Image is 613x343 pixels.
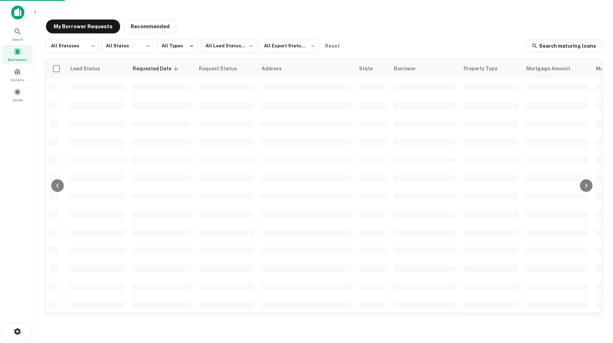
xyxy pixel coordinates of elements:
[46,37,98,55] div: All Statuses
[321,39,343,53] button: Reset
[156,39,198,53] button: All Types
[459,59,522,78] th: Property Type
[199,64,246,73] span: Request Status
[46,20,120,33] button: My Borrower Requests
[101,37,153,55] div: All States
[526,40,602,52] a: Search maturing loans
[195,59,257,78] th: Request Status
[359,64,382,73] span: State
[11,6,24,20] img: capitalize-icon.png
[13,97,23,103] span: Saved
[394,64,425,73] span: Borrower
[464,64,506,73] span: Property Type
[522,59,592,78] th: Mortgage Amount
[70,64,109,73] span: Lead Status
[129,59,195,78] th: Requested Date
[262,64,291,73] span: Address
[578,287,613,321] iframe: Chat Widget
[2,85,33,104] a: Saved
[133,64,180,73] span: Requested Date
[2,45,33,64] a: Borrowers
[8,57,27,62] span: Borrowers
[355,59,390,78] th: State
[201,37,256,55] div: All Lead Statuses
[10,77,24,83] span: Contacts
[390,59,459,78] th: Borrower
[123,20,177,33] button: Recommended
[259,37,318,55] div: All Export Statuses
[12,37,23,42] span: Search
[2,25,33,44] a: Search
[2,65,33,84] a: Contacts
[257,59,355,78] th: Address
[526,64,579,73] span: Mortgage Amount
[66,59,129,78] th: Lead Status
